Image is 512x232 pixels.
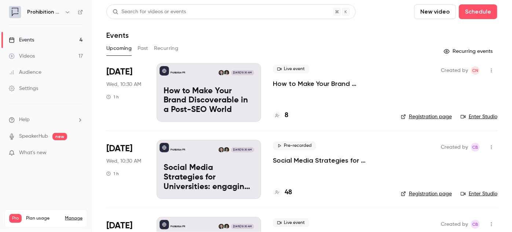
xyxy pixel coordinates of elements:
[273,110,288,120] a: 8
[440,46,497,57] button: Recurring events
[461,113,497,120] a: Enter Studio
[154,43,179,54] button: Recurring
[273,156,389,165] a: Social Media Strategies for Universities: engaging the new student cohort
[9,214,22,223] span: Pro
[472,143,479,152] span: CB
[285,110,288,120] h4: 8
[19,116,30,124] span: Help
[9,52,35,60] div: Videos
[224,70,229,75] img: Will Ockenden
[461,190,497,197] a: Enter Studio
[441,66,468,75] span: Created by
[106,157,141,165] span: Wed, 10:30 AM
[285,188,292,197] h4: 48
[138,43,148,54] button: Past
[106,94,119,100] div: 1 h
[9,6,21,18] img: Prohibition PR
[19,133,48,140] a: SpeakerHub
[106,140,145,199] div: Sep 24 Wed, 10:30 AM (Europe/London)
[26,215,61,221] span: Plan usage
[113,8,186,16] div: Search for videos or events
[401,190,452,197] a: Registration page
[157,63,261,122] a: How to Make Your Brand Discoverable in a Post-SEO WorldProhibition PRWill OckendenChris Norton[DA...
[219,70,224,75] img: Chris Norton
[106,63,145,122] div: Sep 17 Wed, 10:30 AM (Europe/London)
[273,218,309,227] span: Live event
[273,141,316,150] span: Pre-recorded
[106,220,132,232] span: [DATE]
[65,215,83,221] a: Manage
[441,220,468,229] span: Created by
[106,143,132,155] span: [DATE]
[219,224,224,229] img: Chris Norton
[401,113,452,120] a: Registration page
[106,66,132,78] span: [DATE]
[224,224,229,229] img: Will Ockenden
[106,81,141,88] span: Wed, 10:30 AM
[106,31,129,40] h1: Events
[9,85,38,92] div: Settings
[273,188,292,197] a: 48
[171,71,185,75] p: Prohibition PR
[231,147,254,152] span: [DATE] 10:30 AM
[472,220,479,229] span: CB
[441,143,468,152] span: Created by
[273,79,389,88] a: How to Make Your Brand Discoverable in a Post-SEO World
[9,69,41,76] div: Audience
[219,147,224,152] img: Chris Norton
[9,36,34,44] div: Events
[273,65,309,73] span: Live event
[471,143,480,152] span: Claire Beaumont
[19,149,47,157] span: What's new
[27,8,62,16] h6: Prohibition PR
[459,4,497,19] button: Schedule
[157,140,261,199] a: Social Media Strategies for Universities: engaging the new student cohortProhibition PRWill Ocken...
[231,224,254,229] span: [DATE] 10:30 AM
[414,4,456,19] button: New video
[106,43,132,54] button: Upcoming
[471,220,480,229] span: Claire Beaumont
[164,87,254,115] p: How to Make Your Brand Discoverable in a Post-SEO World
[171,148,185,152] p: Prohibition PR
[106,171,119,177] div: 1 h
[9,116,83,124] li: help-dropdown-opener
[471,66,480,75] span: Chris Norton
[52,133,67,140] span: new
[171,225,185,228] p: Prohibition PR
[231,70,254,75] span: [DATE] 10:30 AM
[224,147,229,152] img: Will Ockenden
[472,66,479,75] span: CN
[164,163,254,192] p: Social Media Strategies for Universities: engaging the new student cohort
